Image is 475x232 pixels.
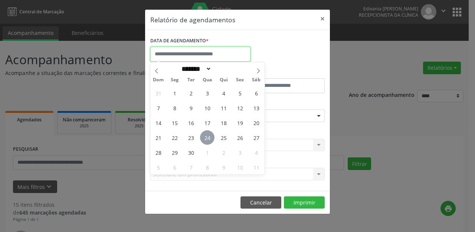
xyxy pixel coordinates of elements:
button: Imprimir [284,196,325,209]
h5: Relatório de agendamentos [150,15,235,24]
span: Setembro 28, 2025 [151,145,166,160]
span: Outubro 6, 2025 [167,160,182,174]
label: DATA DE AGENDAMENTO [150,35,209,47]
span: Setembro 15, 2025 [167,115,182,130]
span: Outubro 10, 2025 [233,160,247,174]
span: Qui [216,78,232,82]
button: Close [315,10,330,28]
span: Setembro 29, 2025 [167,145,182,160]
span: Outubro 7, 2025 [184,160,198,174]
span: Outubro 2, 2025 [216,145,231,160]
span: Setembro 24, 2025 [200,130,214,145]
span: Setembro 2, 2025 [184,86,198,100]
span: Ter [183,78,199,82]
span: Setembro 25, 2025 [216,130,231,145]
span: Agosto 31, 2025 [151,86,166,100]
span: Setembro 3, 2025 [200,86,214,100]
span: Setembro 17, 2025 [200,115,214,130]
span: Outubro 11, 2025 [249,160,263,174]
span: Setembro 16, 2025 [184,115,198,130]
span: Setembro 7, 2025 [151,101,166,115]
span: Outubro 1, 2025 [200,145,214,160]
span: Seg [167,78,183,82]
span: Setembro 8, 2025 [167,101,182,115]
span: Setembro 19, 2025 [233,115,247,130]
span: Outubro 9, 2025 [216,160,231,174]
span: Setembro 14, 2025 [151,115,166,130]
label: ATÉ [239,67,325,78]
span: Setembro 10, 2025 [200,101,214,115]
span: Setembro 30, 2025 [184,145,198,160]
span: Setembro 21, 2025 [151,130,166,145]
span: Sáb [248,78,265,82]
span: Dom [150,78,167,82]
span: Setembro 9, 2025 [184,101,198,115]
input: Year [212,65,236,73]
span: Setembro 22, 2025 [167,130,182,145]
span: Setembro 11, 2025 [216,101,231,115]
span: Setembro 23, 2025 [184,130,198,145]
span: Setembro 26, 2025 [233,130,247,145]
span: Setembro 18, 2025 [216,115,231,130]
span: Setembro 12, 2025 [233,101,247,115]
span: Sex [232,78,248,82]
span: Setembro 13, 2025 [249,101,263,115]
span: Setembro 1, 2025 [167,86,182,100]
span: Outubro 4, 2025 [249,145,263,160]
span: Qua [199,78,216,82]
span: Outubro 5, 2025 [151,160,166,174]
span: Outubro 8, 2025 [200,160,214,174]
span: Setembro 4, 2025 [216,86,231,100]
button: Cancelar [240,196,281,209]
span: Setembro 6, 2025 [249,86,263,100]
span: Setembro 5, 2025 [233,86,247,100]
span: Setembro 20, 2025 [249,115,263,130]
span: Setembro 27, 2025 [249,130,263,145]
select: Month [179,65,212,73]
span: Outubro 3, 2025 [233,145,247,160]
